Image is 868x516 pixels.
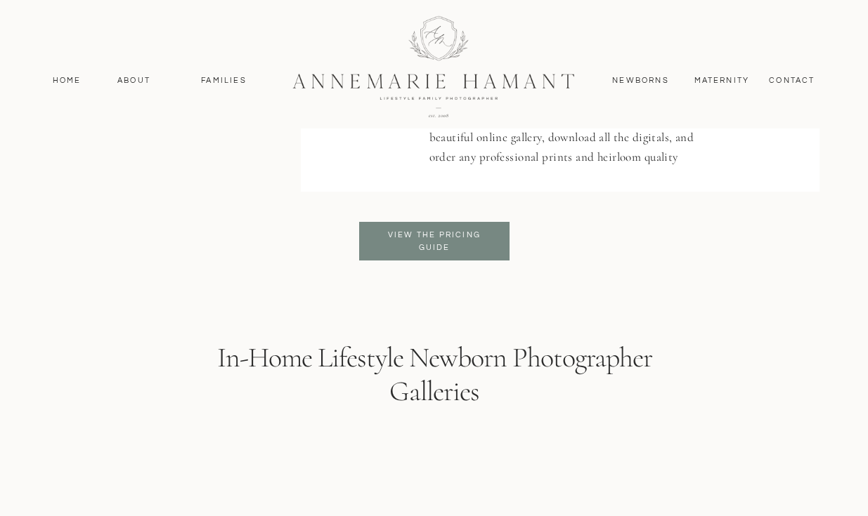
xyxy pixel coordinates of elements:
a: Home [46,74,88,87]
a: Families [193,74,256,87]
a: View the pricing Guide [377,229,492,254]
a: MAternity [694,74,749,87]
a: Newborns [607,74,675,87]
h2: In-Home Lifestyle Newborn Photographer Galleries [200,340,670,430]
a: contact [762,74,823,87]
a: About [114,74,155,87]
